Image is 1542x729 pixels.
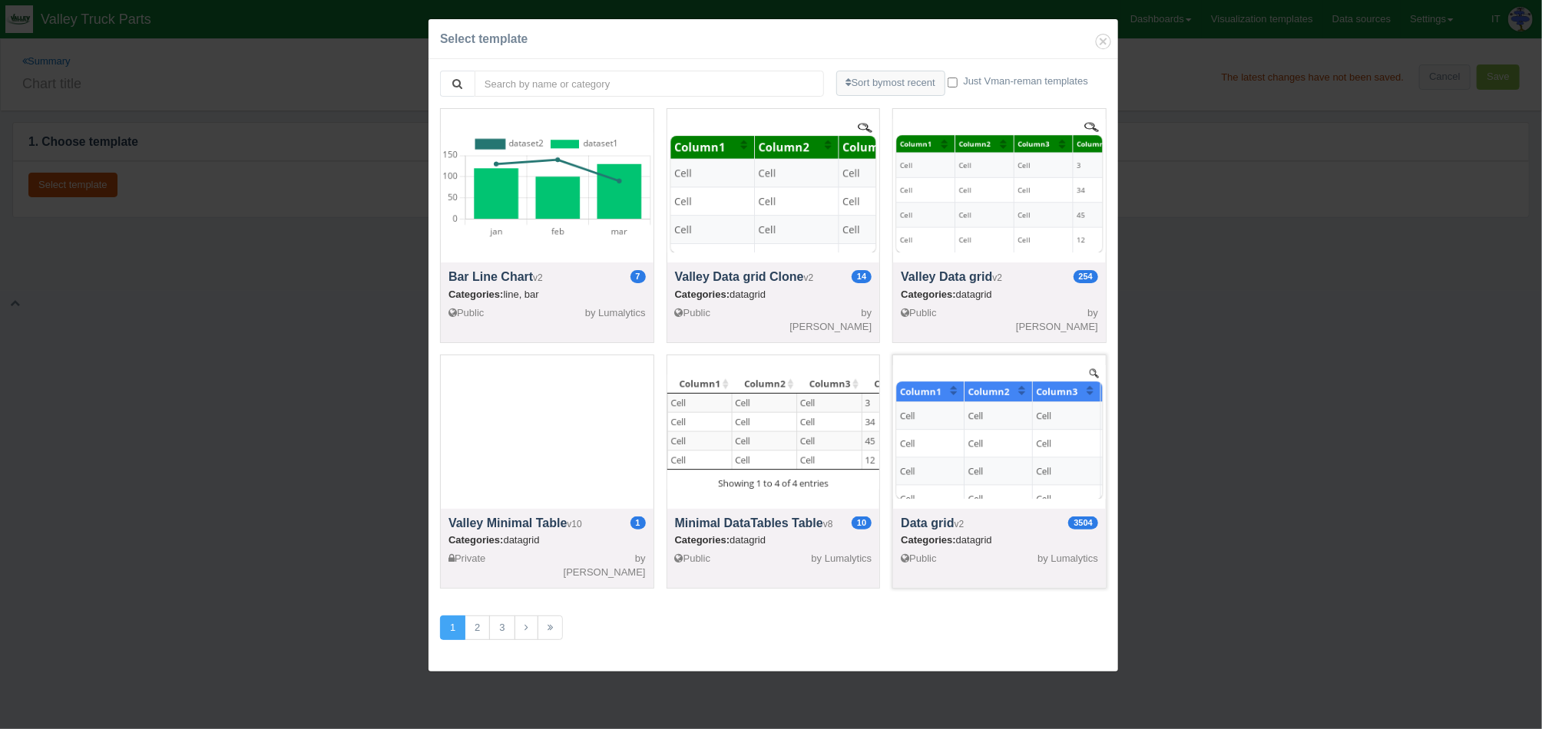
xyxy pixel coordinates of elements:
input: Search by name or category [475,71,824,97]
div: Public [895,552,999,566]
span: Usage [630,270,646,283]
button: Close [1096,34,1111,49]
span: Categories: [675,534,730,546]
h4: Bar Line Chart [448,270,646,284]
button: Sort bymost recent [836,71,945,96]
div: datagrid [901,533,1098,548]
h4: Valley Data grid [901,270,1098,284]
small: v2 [533,272,543,283]
div: by [PERSON_NAME] [1000,306,1104,335]
div: Public [669,552,773,566]
span: Usage [630,516,646,529]
div: Public [669,306,773,321]
span: Usage [852,516,872,529]
h4: Minimal DataTables Table [675,516,872,530]
span: Categories: [448,289,504,300]
span: Usage [852,270,872,283]
div: datagrid [901,288,1098,302]
span: Categories: [675,289,730,300]
span: Usage [1074,270,1098,283]
span: Usage [1068,516,1097,529]
div: datagrid [675,288,872,302]
h4: Valley Data grid Clone [675,270,872,284]
small: v2 [804,272,814,283]
div: by Lumalytics [773,552,878,566]
div: datagrid [448,533,646,548]
div: line, bar [448,288,646,302]
input: Just Vman-reman templates [948,78,958,87]
div: datagrid [675,533,872,548]
small: v8 [823,519,833,529]
div: by Lumalytics [547,306,651,321]
div: Public [442,306,547,321]
span: Categories: [901,534,956,546]
small: v2 [955,519,965,529]
div: Public [895,306,999,321]
div: Select template [440,31,1107,48]
h4: Data grid [901,516,1098,530]
span: Categories: [448,534,504,546]
small: v10 [567,519,581,529]
span: Categories: [901,289,956,300]
a: 1 [440,615,465,641]
label: Just Vman-reman templates [963,74,1088,89]
small: v2 [992,272,1002,283]
div: Private [442,552,547,566]
div: by [PERSON_NAME] [547,552,651,580]
a: 3 [489,615,515,641]
a: 2 [465,615,490,641]
h4: Valley Minimal Table [448,516,646,530]
span: most recent [883,77,935,88]
div: by [PERSON_NAME] [773,306,878,335]
div: by Lumalytics [1000,552,1104,566]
